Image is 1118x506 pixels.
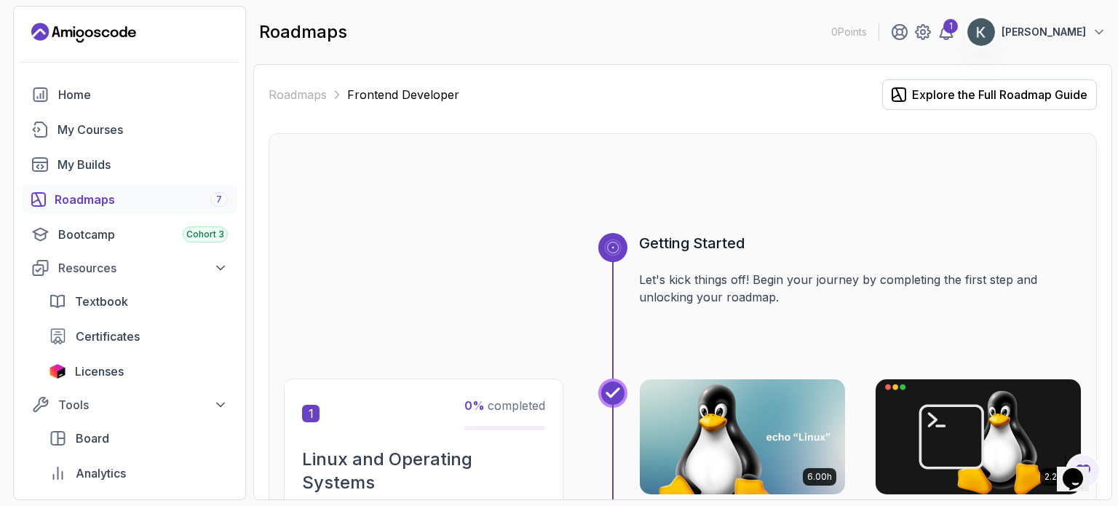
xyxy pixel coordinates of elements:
a: courses [23,115,237,144]
img: user profile image [967,18,995,46]
img: Linux Fundamentals card [640,379,845,494]
span: completed [464,398,545,413]
a: textbook [40,287,237,316]
h3: Getting Started [639,233,1082,253]
img: Linux for Professionals card [876,379,1081,494]
div: Home [58,86,228,103]
a: 1 [937,23,955,41]
h2: Linux and Operating Systems [302,448,545,494]
a: Landing page [31,21,136,44]
a: bootcamp [23,220,237,249]
p: Frontend Developer [347,86,459,103]
p: Let's kick things off! Begin your journey by completing the first step and unlocking your roadmap. [639,271,1082,306]
div: Explore the Full Roadmap Guide [912,86,1087,103]
a: licenses [40,357,237,386]
span: 7 [216,194,222,205]
a: analytics [40,459,237,488]
div: Roadmaps [55,191,228,208]
div: My Courses [58,121,228,138]
button: Explore the Full Roadmap Guide [882,79,1097,110]
a: Roadmaps [269,86,327,103]
button: Tools [23,392,237,418]
a: certificates [40,322,237,351]
div: Bootcamp [58,226,228,243]
img: jetbrains icon [49,364,66,379]
span: 1 [302,405,320,422]
button: user profile image[PERSON_NAME] [967,17,1106,47]
span: Cohort 3 [186,229,224,240]
button: Resources [23,255,237,281]
span: Analytics [76,465,126,482]
div: Resources [58,259,228,277]
span: Licenses [75,363,124,380]
a: board [40,424,237,453]
a: roadmaps [23,185,237,214]
p: 2.27h [1044,471,1068,483]
p: 0 Points [831,25,867,39]
h2: roadmaps [259,20,347,44]
div: Tools [58,396,228,414]
iframe: chat widget [1057,448,1103,491]
a: home [23,80,237,109]
div: 1 [943,19,958,33]
div: My Builds [58,156,228,173]
span: Board [76,430,109,447]
a: builds [23,150,237,179]
p: [PERSON_NAME] [1002,25,1086,39]
span: Textbook [75,293,128,310]
p: 6.00h [807,471,832,483]
span: Certificates [76,328,140,345]
span: 0 % [464,398,485,413]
